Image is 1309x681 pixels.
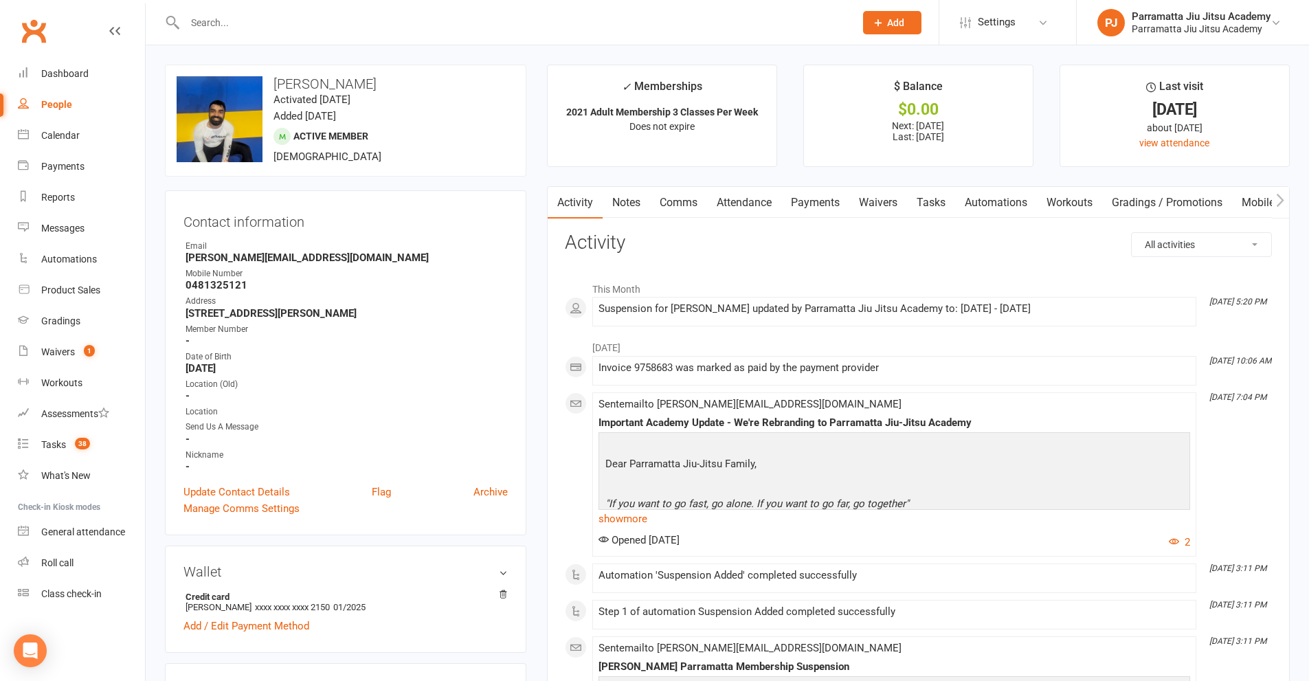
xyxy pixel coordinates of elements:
div: Automation 'Suspension Added' completed successfully [598,570,1190,581]
span: Active member [293,131,368,142]
h3: Wallet [183,564,508,579]
div: about [DATE] [1073,120,1277,135]
div: Address [186,295,508,308]
a: Update Contact Details [183,484,290,500]
time: Activated [DATE] [273,93,350,106]
i: [DATE] 3:11 PM [1209,600,1266,610]
div: Date of Birth [186,350,508,364]
span: Opened [DATE] [598,534,680,546]
strong: [PERSON_NAME][EMAIL_ADDRESS][DOMAIN_NAME] [186,252,508,264]
span: [DEMOGRAPHIC_DATA] [273,150,381,163]
a: Messages [18,213,145,244]
h3: Contact information [183,209,508,230]
div: Important Academy Update - We're Rebranding to Parramatta Jiu-Jitsu Academy [598,417,1190,429]
div: Messages [41,223,85,234]
span: Settings [978,7,1016,38]
a: Archive [473,484,508,500]
div: General attendance [41,526,125,537]
a: Comms [650,187,707,219]
div: Class check-in [41,588,102,599]
span: Add [887,17,904,28]
img: image1714551283.png [177,76,262,162]
p: Dear Parramatta Jiu-Jitsu Family, [602,456,1187,476]
strong: 0481325121 [186,279,508,291]
div: $0.00 [816,102,1020,117]
button: Add [863,11,921,34]
span: "If you want to go fast, go alone. If you want to go far, go together" [605,498,909,510]
div: [DATE] [1073,102,1277,117]
div: Parramatta Jiu Jitsu Academy [1132,23,1271,35]
div: Dashboard [41,68,89,79]
a: General attendance kiosk mode [18,517,145,548]
span: 01/2025 [333,602,366,612]
div: Tasks [41,439,66,450]
a: Waivers 1 [18,337,145,368]
div: Step 1 of automation Suspension Added completed successfully [598,606,1190,618]
div: Invoice 9758683 was marked as paid by the payment provider [598,362,1190,374]
a: Gradings / Promotions [1102,187,1232,219]
time: Added [DATE] [273,110,336,122]
span: 1 [84,345,95,357]
strong: [STREET_ADDRESS][PERSON_NAME] [186,307,508,320]
div: Calendar [41,130,80,141]
a: view attendance [1139,137,1209,148]
a: Class kiosk mode [18,579,145,610]
strong: - [186,460,508,473]
li: [DATE] [565,333,1272,355]
input: Search... [181,13,845,32]
a: Tasks 38 [18,429,145,460]
span: xxxx xxxx xxxx 2150 [255,602,330,612]
a: Flag [372,484,391,500]
a: Workouts [1037,187,1102,219]
div: Suspension for [PERSON_NAME] updated by Parramatta Jiu Jitsu Academy to: [DATE] - [DATE] [598,303,1190,315]
p: Next: [DATE] Last: [DATE] [816,120,1020,142]
strong: - [186,390,508,402]
a: Calendar [18,120,145,151]
i: [DATE] 10:06 AM [1209,356,1271,366]
li: [PERSON_NAME] [183,590,508,614]
button: 2 [1169,534,1190,550]
strong: [DATE] [186,362,508,375]
i: ✓ [622,80,631,93]
li: This Month [565,275,1272,297]
strong: 2021 Adult Membership 3 Classes Per Week [566,107,758,118]
a: Reports [18,182,145,213]
div: Workouts [41,377,82,388]
div: Last visit [1146,78,1203,102]
div: People [41,99,72,110]
strong: - [186,335,508,347]
a: Payments [781,187,849,219]
div: Reports [41,192,75,203]
strong: - [186,433,508,445]
a: Automations [18,244,145,275]
a: Notes [603,187,650,219]
div: Nickname [186,449,508,462]
a: Roll call [18,548,145,579]
div: Assessments [41,408,109,419]
div: Mobile Number [186,267,508,280]
a: Attendance [707,187,781,219]
div: Roll call [41,557,74,568]
div: Open Intercom Messenger [14,634,47,667]
span: Sent email to [PERSON_NAME][EMAIL_ADDRESS][DOMAIN_NAME] [598,398,902,410]
i: [DATE] 7:04 PM [1209,392,1266,402]
a: Clubworx [16,14,51,48]
div: Email [186,240,508,253]
strong: Credit card [186,592,501,602]
a: Manage Comms Settings [183,500,300,517]
a: People [18,89,145,120]
span: Sent email to [PERSON_NAME][EMAIL_ADDRESS][DOMAIN_NAME] [598,642,902,654]
div: What's New [41,470,91,481]
div: Memberships [622,78,702,103]
i: [DATE] 5:20 PM [1209,297,1266,306]
div: Send Us A Message [186,421,508,434]
span: Does not expire [629,121,695,132]
a: Mobile App [1232,187,1306,219]
div: Product Sales [41,284,100,295]
a: Payments [18,151,145,182]
div: Member Number [186,323,508,336]
div: Location [186,405,508,418]
a: Product Sales [18,275,145,306]
div: $ Balance [894,78,943,102]
div: Location (Old) [186,378,508,391]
